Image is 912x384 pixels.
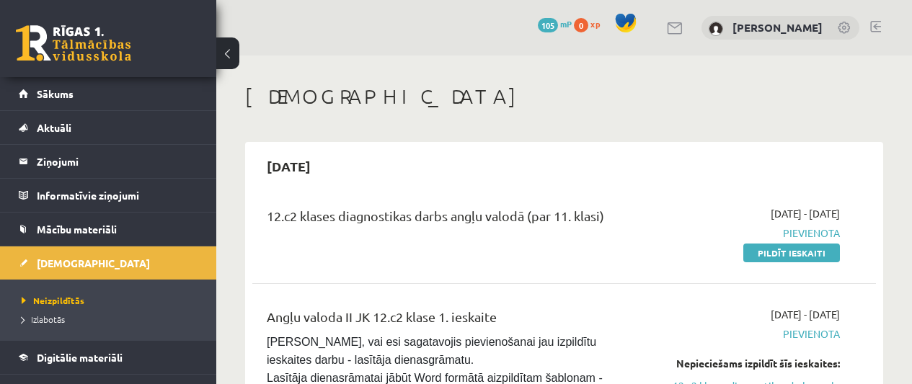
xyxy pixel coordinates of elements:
[22,295,84,306] span: Neizpildītās
[590,18,600,30] span: xp
[574,18,588,32] span: 0
[663,356,840,371] div: Nepieciešams izpildīt šīs ieskaites:
[267,307,642,334] div: Angļu valoda II JK 12.c2 klase 1. ieskaite
[771,206,840,221] span: [DATE] - [DATE]
[37,145,198,178] legend: Ziņojumi
[37,179,198,212] legend: Informatīvie ziņojumi
[22,313,65,325] span: Izlabotās
[709,22,723,36] img: Katrīne Rubene
[19,213,198,246] a: Mācību materiāli
[267,206,642,233] div: 12.c2 klases diagnostikas darbs angļu valodā (par 11. klasi)
[538,18,558,32] span: 105
[245,84,883,109] h1: [DEMOGRAPHIC_DATA]
[19,341,198,374] a: Digitālie materiāli
[560,18,572,30] span: mP
[37,223,117,236] span: Mācību materiāli
[574,18,607,30] a: 0 xp
[663,326,840,341] span: Pievienota
[771,307,840,322] span: [DATE] - [DATE]
[22,313,202,326] a: Izlabotās
[663,226,840,241] span: Pievienota
[16,25,131,61] a: Rīgas 1. Tālmācības vidusskola
[252,149,325,183] h2: [DATE]
[19,145,198,178] a: Ziņojumi
[37,121,71,134] span: Aktuāli
[19,179,198,212] a: Informatīvie ziņojumi
[19,77,198,110] a: Sākums
[37,87,74,100] span: Sākums
[732,20,823,35] a: [PERSON_NAME]
[19,111,198,144] a: Aktuāli
[37,256,150,269] span: [DEMOGRAPHIC_DATA]
[22,294,202,307] a: Neizpildītās
[37,351,123,364] span: Digitālie materiāli
[743,244,840,262] a: Pildīt ieskaiti
[538,18,572,30] a: 105 mP
[19,246,198,280] a: [DEMOGRAPHIC_DATA]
